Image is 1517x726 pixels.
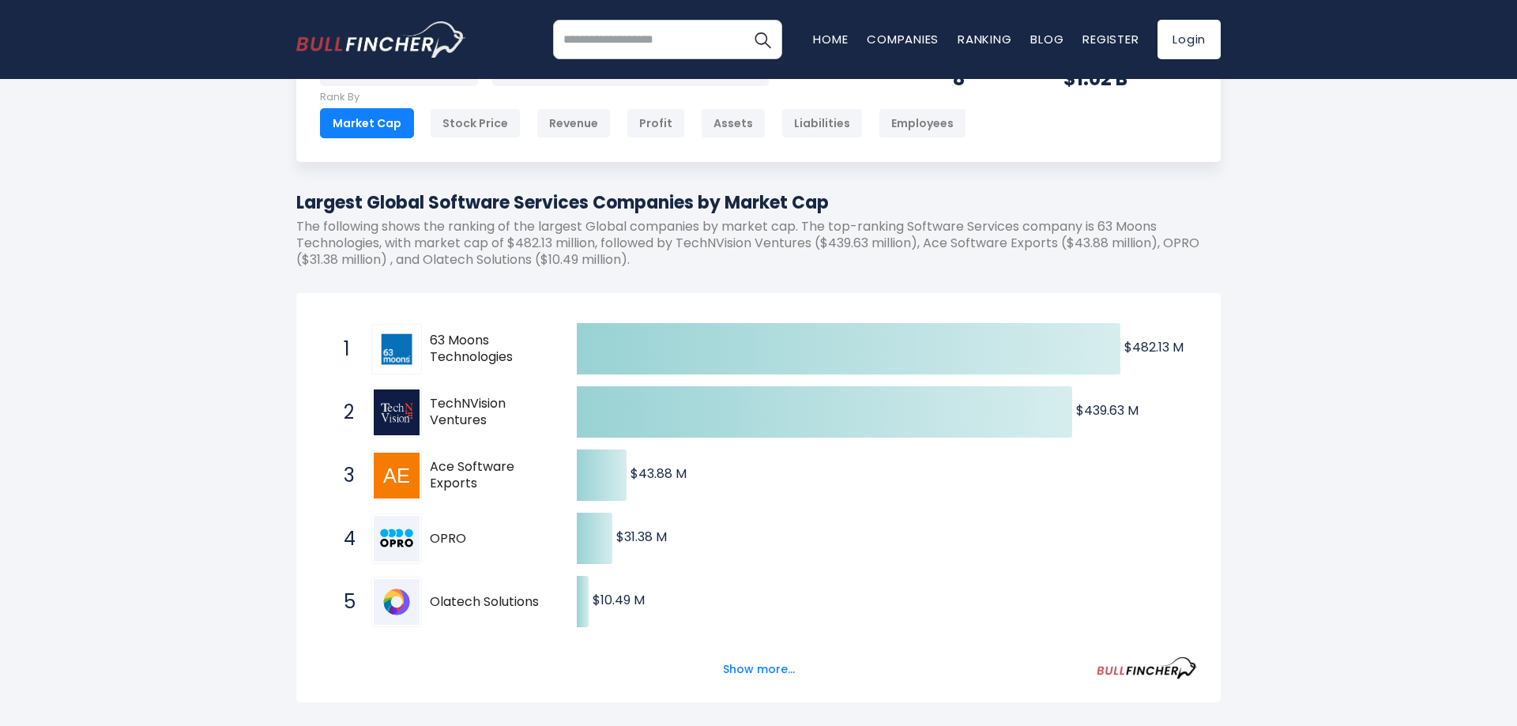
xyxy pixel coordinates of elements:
button: Search [743,20,782,59]
text: $31.38 M [616,528,667,546]
span: 3 [336,462,352,489]
span: 5 [336,589,352,615]
div: Revenue [536,108,611,138]
text: $10.49 M [593,591,645,609]
text: $43.88 M [631,465,687,483]
span: 4 [336,525,352,552]
a: Home [813,31,848,47]
div: Liabilities [781,108,863,138]
div: Stock Price [430,108,521,138]
img: bullfincher logo [296,21,466,58]
span: 63 Moons Technologies [430,333,549,366]
div: Profit [627,108,685,138]
a: Go to homepage [296,21,466,58]
text: $482.13 M [1124,338,1184,356]
div: Employees [879,108,966,138]
span: OPRO [430,531,549,547]
a: Blog [1030,31,1063,47]
button: Show more... [713,656,804,683]
a: Ranking [958,31,1011,47]
a: Register [1082,31,1139,47]
img: Ace Software Exports [374,453,420,498]
img: Olatech Solutions [374,579,420,625]
p: The following shows the ranking of the largest Global companies by market cap. The top-ranking So... [296,219,1221,268]
div: $1.02 B [1063,66,1197,91]
a: Login [1158,20,1221,59]
div: Market Cap [320,108,414,138]
a: Companies [867,31,939,47]
span: Ace Software Exports [430,459,549,492]
span: 1 [336,336,352,363]
img: 63 Moons Technologies [374,326,420,372]
p: Rank By [320,91,966,104]
img: TechNVision Ventures [374,389,420,435]
img: OPRO [374,516,420,562]
span: 2 [336,399,352,426]
div: Assets [701,108,766,138]
h1: Largest Global Software Services Companies by Market Cap [296,190,1221,216]
span: Olatech Solutions [430,594,549,611]
span: TechNVision Ventures [430,396,549,429]
text: $439.63 M [1076,401,1139,419]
